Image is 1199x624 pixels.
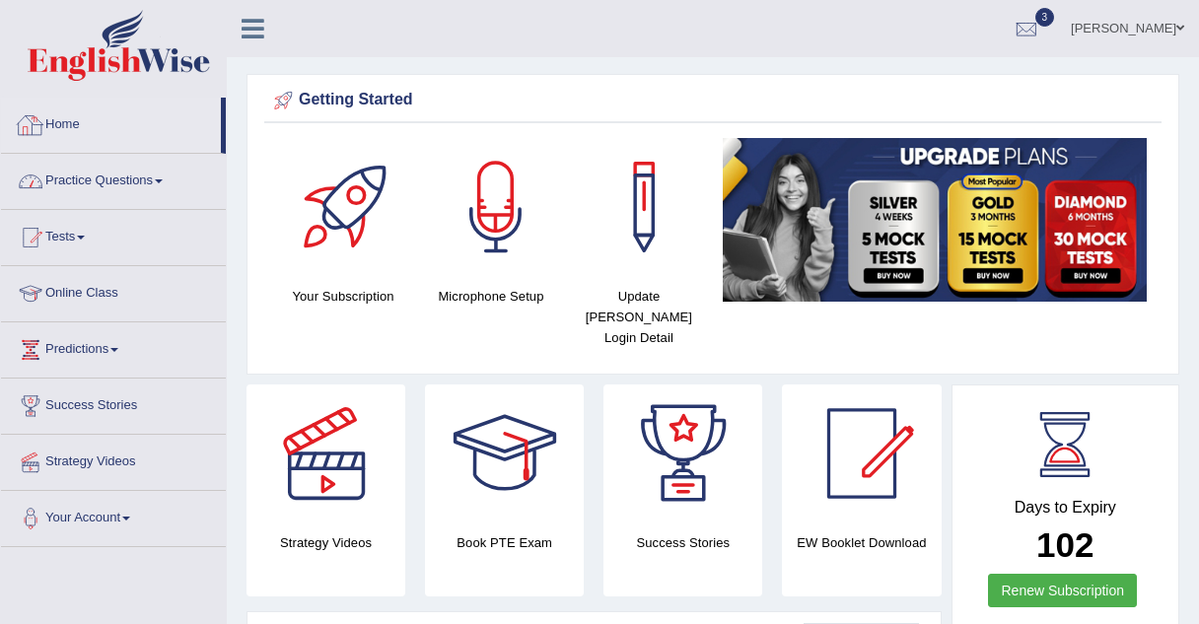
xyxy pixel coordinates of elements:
h4: Days to Expiry [974,499,1158,517]
a: Online Class [1,266,226,315]
h4: Your Subscription [279,286,407,307]
h4: Success Stories [603,532,762,553]
h4: Update [PERSON_NAME] Login Detail [575,286,703,348]
a: Home [1,98,221,147]
a: Your Account [1,491,226,540]
img: small5.jpg [723,138,1147,302]
h4: EW Booklet Download [782,532,941,553]
b: 102 [1036,525,1093,564]
a: Tests [1,210,226,259]
a: Strategy Videos [1,435,226,484]
a: Practice Questions [1,154,226,203]
a: Predictions [1,322,226,372]
h4: Strategy Videos [247,532,405,553]
a: Renew Subscription [988,574,1137,607]
h4: Microphone Setup [427,286,555,307]
div: Getting Started [269,86,1157,115]
span: 3 [1035,8,1055,27]
h4: Book PTE Exam [425,532,584,553]
a: Success Stories [1,379,226,428]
